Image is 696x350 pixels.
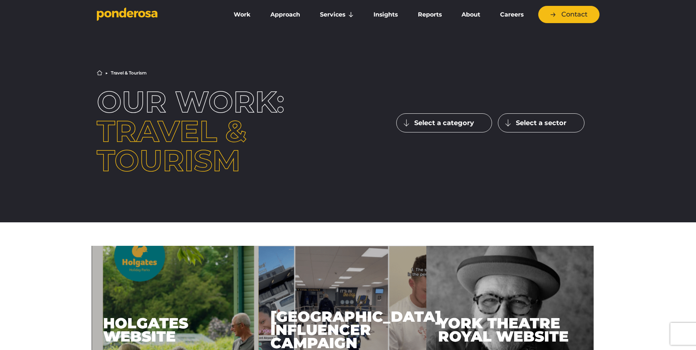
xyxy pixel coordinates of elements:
a: Services [311,7,362,22]
a: Work [225,7,259,22]
a: Reports [409,7,450,22]
li: Travel & Tourism [111,71,147,75]
a: Approach [262,7,309,22]
li: ▶︎ [105,71,108,75]
a: Home [97,70,102,76]
a: Contact [538,6,600,23]
button: Select a category [396,113,492,132]
a: About [453,7,489,22]
a: Go to homepage [97,7,214,22]
a: Insights [365,7,406,22]
a: Careers [492,7,532,22]
button: Select a sector [498,113,584,132]
h1: Our work: [97,87,300,175]
span: Travel & Tourism [97,113,247,178]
